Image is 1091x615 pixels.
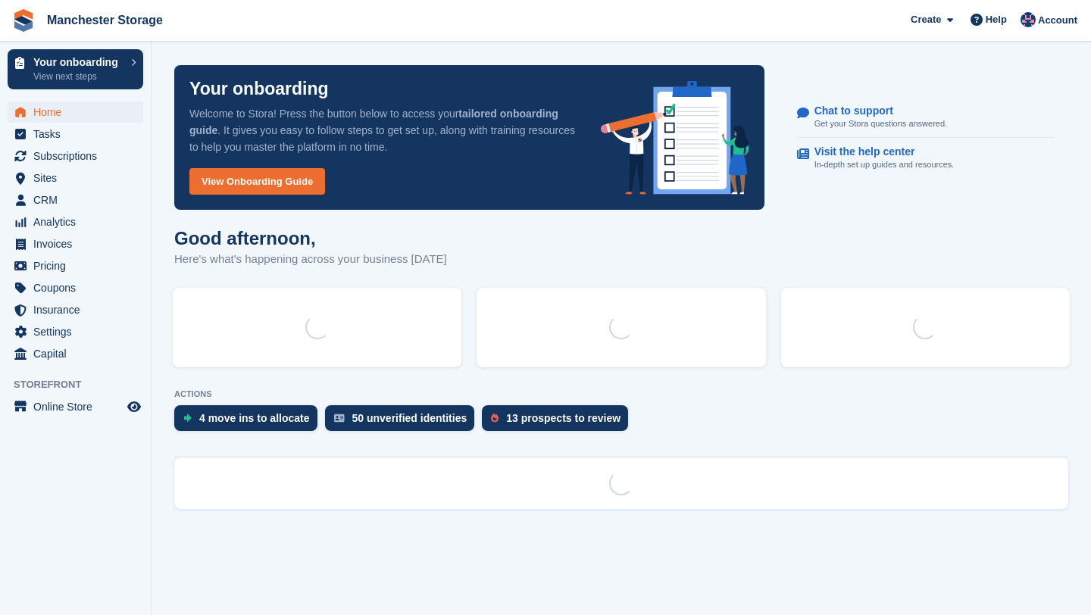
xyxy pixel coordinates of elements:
p: Chat to support [814,105,935,117]
p: Here's what's happening across your business [DATE] [174,251,447,268]
a: menu [8,167,143,189]
img: move_ins_to_allocate_icon-fdf77a2bb77ea45bf5b3d319d69a93e2d87916cf1d5bf7949dd705db3b84f3ca.svg [183,414,192,423]
a: menu [8,255,143,276]
a: menu [8,189,143,211]
span: Analytics [33,211,124,233]
img: verify_identity-adf6edd0f0f0b5bbfe63781bf79b02c33cf7c696d77639b501bdc392416b5a36.svg [334,414,345,423]
span: Home [33,101,124,123]
a: View Onboarding Guide [189,168,325,195]
a: Visit the help center In-depth set up guides and resources. [797,138,1054,179]
a: menu [8,101,143,123]
span: Invoices [33,233,124,254]
img: prospect-51fa495bee0391a8d652442698ab0144808aea92771e9ea1ae160a38d050c398.svg [491,414,499,423]
p: Welcome to Stora! Press the button below to access your . It gives you easy to follow steps to ge... [189,105,577,155]
span: CRM [33,189,124,211]
a: 50 unverified identities [325,405,483,439]
span: Coupons [33,277,124,298]
span: Online Store [33,396,124,417]
span: Tasks [33,123,124,145]
a: 13 prospects to review [482,405,636,439]
div: 50 unverified identities [352,412,467,424]
a: menu [8,343,143,364]
span: Pricing [33,255,124,276]
p: Your onboarding [33,57,123,67]
p: Visit the help center [814,145,943,158]
span: Create [911,12,941,27]
p: Get your Stora questions answered. [814,117,947,130]
span: Insurance [33,299,124,320]
div: 13 prospects to review [506,412,621,424]
div: 4 move ins to allocate [199,412,310,424]
a: menu [8,123,143,145]
p: View next steps [33,70,123,83]
a: menu [8,277,143,298]
a: menu [8,321,143,342]
p: Your onboarding [189,80,329,98]
span: Account [1038,13,1077,28]
a: menu [8,145,143,167]
span: Storefront [14,377,151,392]
span: Sites [33,167,124,189]
h1: Good afternoon, [174,228,447,248]
a: 4 move ins to allocate [174,405,325,439]
a: menu [8,233,143,254]
span: Help [986,12,1007,27]
a: menu [8,211,143,233]
a: Preview store [125,398,143,416]
span: Capital [33,343,124,364]
p: In-depth set up guides and resources. [814,158,955,171]
a: Chat to support Get your Stora questions answered. [797,97,1054,139]
a: Manchester Storage [41,8,169,33]
p: ACTIONS [174,389,1068,399]
a: menu [8,299,143,320]
span: Subscriptions [33,145,124,167]
span: Settings [33,321,124,342]
img: stora-icon-8386f47178a22dfd0bd8f6a31ec36ba5ce8667c1dd55bd0f319d3a0aa187defe.svg [12,9,35,32]
a: menu [8,396,143,417]
img: onboarding-info-6c161a55d2c0e0a8cae90662b2fe09162a5109e8cc188191df67fb4f79e88e88.svg [601,81,749,195]
a: Your onboarding View next steps [8,49,143,89]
